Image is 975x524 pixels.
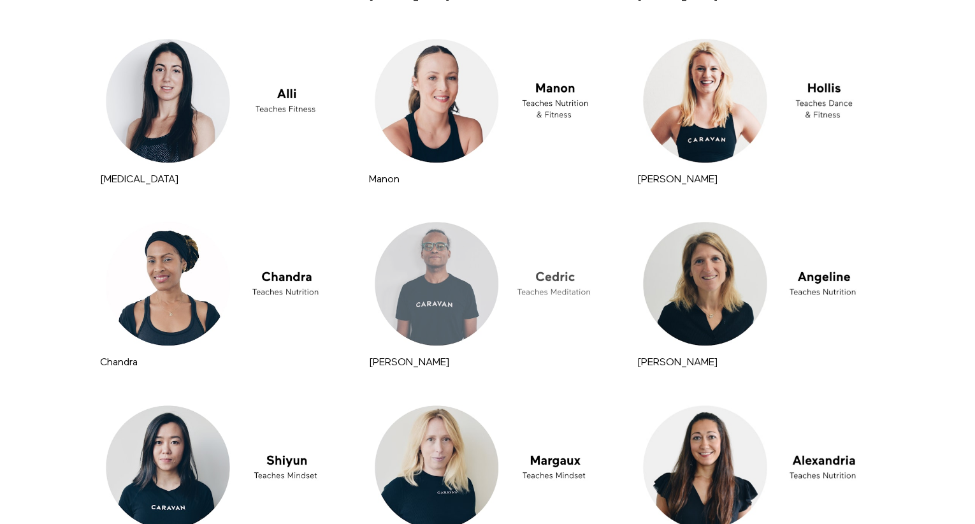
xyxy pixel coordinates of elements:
[366,215,610,353] a: Cedric
[100,358,138,367] a: Chandra
[369,358,449,368] strong: Cedric
[366,33,610,170] a: Manon
[100,175,178,184] a: [MEDICAL_DATA]
[97,33,341,170] a: Alli
[100,358,138,368] strong: Chandra
[637,175,718,184] a: [PERSON_NAME]
[634,33,878,170] a: Hollis
[634,215,878,353] a: Angéline
[369,175,400,185] strong: Manon
[100,175,178,185] strong: Alli
[369,358,449,367] a: [PERSON_NAME]
[369,175,400,184] a: Manon
[97,215,341,353] a: Chandra
[637,175,718,185] strong: Hollis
